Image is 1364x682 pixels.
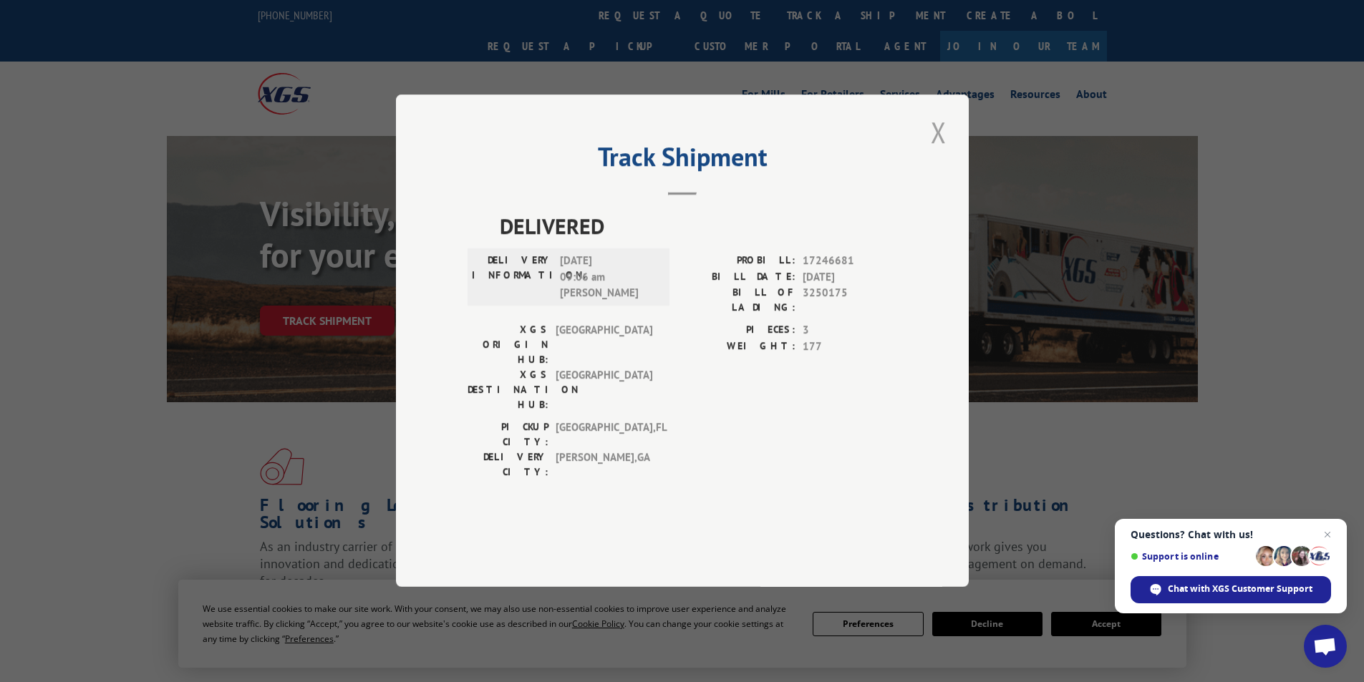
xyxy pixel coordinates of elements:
a: Open chat [1304,625,1347,668]
label: PIECES: [682,323,795,339]
span: Support is online [1131,551,1251,562]
span: 17246681 [803,253,897,270]
span: DELIVERED [500,210,897,243]
label: DELIVERY INFORMATION: [472,253,553,302]
button: Close modal [927,112,951,152]
label: XGS DESTINATION HUB: [468,368,548,413]
span: Chat with XGS Customer Support [1131,576,1331,603]
span: 3250175 [803,286,897,316]
span: 3 [803,323,897,339]
h2: Track Shipment [468,147,897,174]
span: [DATE] [803,269,897,286]
label: WEIGHT: [682,338,795,355]
span: 177 [803,338,897,355]
span: [PERSON_NAME] , GA [556,450,652,480]
span: Chat with XGS Customer Support [1168,583,1312,595]
span: [GEOGRAPHIC_DATA] [556,323,652,368]
label: PROBILL: [682,253,795,270]
label: XGS ORIGIN HUB: [468,323,548,368]
span: [GEOGRAPHIC_DATA] [556,368,652,413]
span: [GEOGRAPHIC_DATA] , FL [556,420,652,450]
span: [DATE] 09:06 am [PERSON_NAME] [560,253,657,302]
label: BILL DATE: [682,269,795,286]
label: DELIVERY CITY: [468,450,548,480]
label: BILL OF LADING: [682,286,795,316]
span: Questions? Chat with us! [1131,529,1331,540]
label: PICKUP CITY: [468,420,548,450]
